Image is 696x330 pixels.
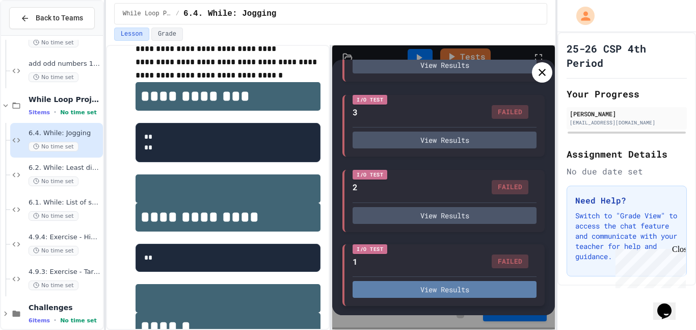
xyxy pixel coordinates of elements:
[176,10,179,18] span: /
[570,109,684,118] div: [PERSON_NAME]
[29,268,101,276] span: 4.9.3: Exercise - Target Sum
[29,38,78,47] span: No time set
[575,194,678,207] h3: Need Help?
[566,4,597,28] div: My Account
[29,129,101,138] span: 6.4. While: Jogging
[353,256,358,268] div: 1
[151,28,183,41] button: Grade
[123,10,172,18] span: While Loop Projects
[29,246,78,256] span: No time set
[29,95,101,104] span: While Loop Projects
[353,281,537,298] button: View Results
[492,180,528,194] div: FAILED
[567,147,687,161] h2: Assignment Details
[29,317,50,324] span: 6 items
[567,87,687,101] h2: Your Progress
[567,165,687,177] div: No due date set
[29,281,78,290] span: No time set
[36,13,83,23] span: Back to Teams
[29,233,101,242] span: 4.9.4: Exercise - Higher or Lower I
[183,8,276,20] span: 6.4. While: Jogging
[653,289,686,320] iframe: chat widget
[611,245,686,288] iframe: chat widget
[353,57,537,73] button: View Results
[29,109,50,116] span: 5 items
[54,316,56,324] span: •
[492,255,528,269] div: FAILED
[353,181,358,193] div: 2
[29,60,101,68] span: add odd numbers 1-1000
[353,244,387,254] div: I/O Test
[54,108,56,116] span: •
[567,41,687,70] h1: 25-26 CSP 4th Period
[9,7,95,29] button: Back to Teams
[492,105,528,119] div: FAILED
[575,211,678,262] p: Switch to "Grade View" to access the chat feature and communicate with your teacher for help and ...
[353,106,358,118] div: 3
[114,28,149,41] button: Lesson
[353,132,537,148] button: View Results
[60,109,97,116] span: No time set
[570,119,684,126] div: [EMAIL_ADDRESS][DOMAIN_NAME]
[29,198,101,207] span: 6.1. While: List of squares
[29,211,78,221] span: No time set
[353,95,387,105] div: I/O Test
[4,4,70,65] div: Chat with us now!Close
[29,72,78,82] span: No time set
[60,317,97,324] span: No time set
[29,303,101,312] span: Challenges
[353,170,387,180] div: I/O Test
[29,164,101,172] span: 6.2. While: Least divisor
[353,207,537,224] button: View Results
[29,142,78,151] span: No time set
[29,176,78,186] span: No time set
